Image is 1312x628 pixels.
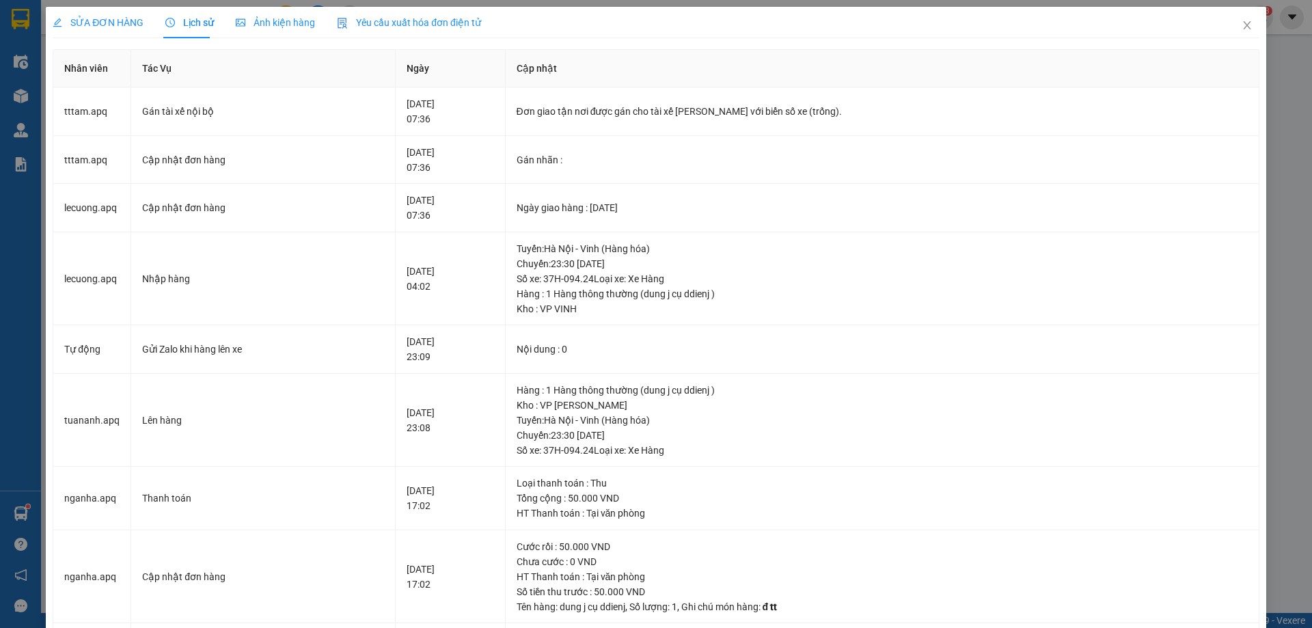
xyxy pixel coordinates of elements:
[165,18,175,27] span: clock-circle
[517,241,1248,286] div: Tuyến : Hà Nội - Vinh (Hàng hóa) Chuyến: 23:30 [DATE] Số xe: 37H-094.24 Loại xe: Xe Hàng
[517,383,1248,398] div: Hàng : 1 Hàng thông thường (dung j cụ ddienj )
[236,18,245,27] span: picture
[517,398,1248,413] div: Kho : VP [PERSON_NAME]
[53,325,131,374] td: Tự động
[131,50,396,87] th: Tác Vụ
[407,405,493,435] div: [DATE] 23:08
[142,491,384,506] div: Thanh toán
[517,104,1248,119] div: Đơn giao tận nơi được gán cho tài xế [PERSON_NAME] với biển số xe (trống).
[53,184,131,232] td: lecuong.apq
[53,530,131,624] td: nganha.apq
[53,467,131,530] td: nganha.apq
[53,374,131,467] td: tuananh.apq
[672,601,677,612] span: 1
[142,104,384,119] div: Gán tài xế nội bộ
[763,601,778,612] span: đ tt
[517,599,1248,614] div: Tên hàng: , Số lượng: , Ghi chú món hàng:
[517,569,1248,584] div: HT Thanh toán : Tại văn phòng
[517,491,1248,506] div: Tổng cộng : 50.000 VND
[517,152,1248,167] div: Gán nhãn :
[517,584,1248,599] div: Số tiền thu trước : 50.000 VND
[142,342,384,357] div: Gửi Zalo khi hàng lên xe
[53,232,131,326] td: lecuong.apq
[407,193,493,223] div: [DATE] 07:36
[142,569,384,584] div: Cập nhật đơn hàng
[142,413,384,428] div: Lên hàng
[1242,20,1253,31] span: close
[517,413,1248,458] div: Tuyến : Hà Nội - Vinh (Hàng hóa) Chuyến: 23:30 [DATE] Số xe: 37H-094.24 Loại xe: Xe Hàng
[517,554,1248,569] div: Chưa cước : 0 VND
[53,136,131,185] td: tttam.apq
[517,301,1248,316] div: Kho : VP VINH
[53,17,143,28] span: SỬA ĐƠN HÀNG
[1228,7,1266,45] button: Close
[407,483,493,513] div: [DATE] 17:02
[337,17,481,28] span: Yêu cầu xuất hóa đơn điện tử
[407,145,493,175] div: [DATE] 07:36
[53,50,131,87] th: Nhân viên
[236,17,315,28] span: Ảnh kiện hàng
[396,50,505,87] th: Ngày
[517,476,1248,491] div: Loại thanh toán : Thu
[142,152,384,167] div: Cập nhật đơn hàng
[517,539,1248,554] div: Cước rồi : 50.000 VND
[517,200,1248,215] div: Ngày giao hàng : [DATE]
[517,506,1248,521] div: HT Thanh toán : Tại văn phòng
[407,264,493,294] div: [DATE] 04:02
[142,200,384,215] div: Cập nhật đơn hàng
[506,50,1259,87] th: Cập nhật
[53,18,62,27] span: edit
[560,601,625,612] span: dung j cụ ddienj
[53,87,131,136] td: tttam.apq
[337,18,348,29] img: icon
[517,286,1248,301] div: Hàng : 1 Hàng thông thường (dung j cụ ddienj )
[407,334,493,364] div: [DATE] 23:09
[517,342,1248,357] div: Nội dung : 0
[407,562,493,592] div: [DATE] 17:02
[407,96,493,126] div: [DATE] 07:36
[165,17,214,28] span: Lịch sử
[142,271,384,286] div: Nhập hàng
